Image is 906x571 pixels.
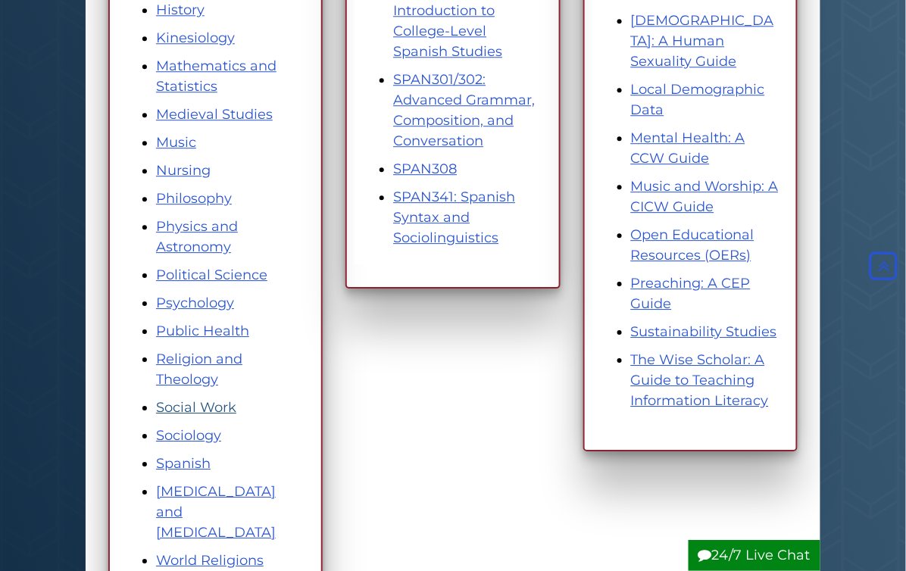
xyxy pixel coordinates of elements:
[156,190,232,207] a: Philosophy
[631,178,779,215] a: Music and Worship: A CICW Guide
[156,455,211,472] a: Spanish
[156,30,235,46] a: Kinesiology
[866,258,902,275] a: Back to Top
[156,162,211,179] a: Nursing
[156,323,249,339] a: Public Health
[393,161,457,177] a: SPAN308
[631,351,769,409] a: The Wise Scholar: A Guide to Teaching Information Literacy
[156,267,267,283] a: Political Science
[156,134,196,151] a: Music
[689,540,820,571] button: 24/7 Live Chat
[156,427,221,444] a: Sociology
[156,218,238,255] a: Physics and Astronomy
[156,2,205,18] a: History
[393,189,515,246] a: SPAN341: Spanish Syntax and Sociolinguistics
[156,399,236,416] a: Social Work
[156,483,276,541] a: [MEDICAL_DATA] and [MEDICAL_DATA]
[631,129,745,167] a: Mental Health: A CCW Guide
[156,351,242,388] a: Religion and Theology
[631,275,751,312] a: Preaching: A CEP Guide
[631,226,754,264] a: Open Educational Resources (OERs)
[393,71,535,149] a: SPAN301/302: Advanced Grammar, Composition, and Conversation
[631,12,774,70] a: [DEMOGRAPHIC_DATA]: A Human Sexuality Guide
[156,58,276,95] a: Mathematics and Statistics
[631,323,777,340] a: Sustainability Studies
[631,81,765,118] a: Local Demographic Data
[156,552,264,569] a: World Religions
[156,106,273,123] a: Medieval Studies
[156,295,234,311] a: Psychology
